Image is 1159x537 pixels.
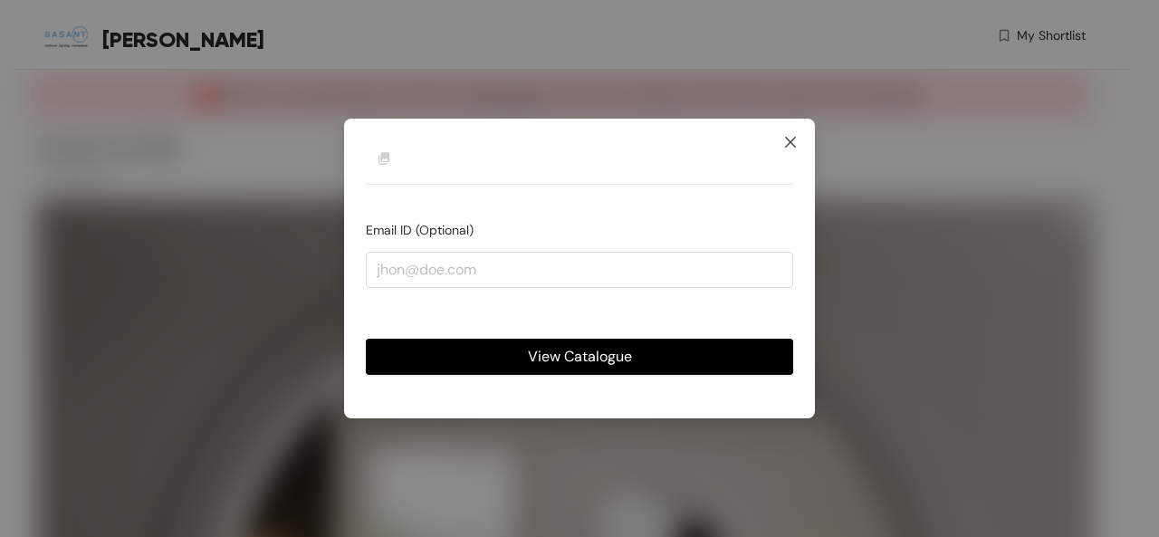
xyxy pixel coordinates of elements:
img: Buyer Portal [366,140,402,177]
button: View Catalogue [366,339,793,375]
input: jhon@doe.com [366,252,793,288]
span: Email ID (Optional) [366,222,474,238]
span: close [783,135,798,149]
span: View Catalogue [528,345,632,368]
button: Close [766,119,815,168]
